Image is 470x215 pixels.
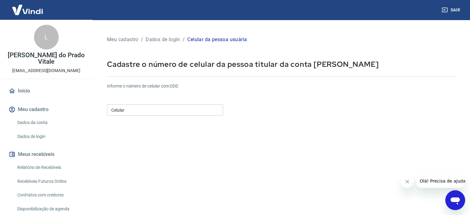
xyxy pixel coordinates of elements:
[401,175,413,188] iframe: Fechar mensagem
[7,103,85,116] button: Meu cadastro
[15,130,85,143] a: Dados de login
[183,36,185,43] p: /
[107,83,455,89] h6: Informe o número de celular com DDD
[7,0,48,19] img: Vindi
[141,36,143,43] p: /
[12,67,80,74] p: [EMAIL_ADDRESS][DOMAIN_NAME]
[445,190,465,210] iframe: Botão para abrir a janela de mensagens
[15,189,85,201] a: Contratos com credores
[187,36,247,43] p: Celular da pessoa usuária
[7,148,85,161] button: Meus recebíveis
[4,4,52,9] span: Olá! Precisa de ajuda?
[7,84,85,98] a: Início
[146,36,180,43] p: Dados de login
[440,4,463,16] button: Sair
[416,174,465,188] iframe: Mensagem da empresa
[107,36,138,43] p: Meu cadastro
[15,175,85,188] a: Recebíveis Futuros Online
[107,59,455,69] p: Cadastre o número de celular da pessoa titular da conta [PERSON_NAME]
[15,116,85,129] a: Dados da conta
[34,25,59,49] div: L
[15,161,85,174] a: Relatório de Recebíveis
[5,52,87,65] p: [PERSON_NAME] do Prado Vitale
